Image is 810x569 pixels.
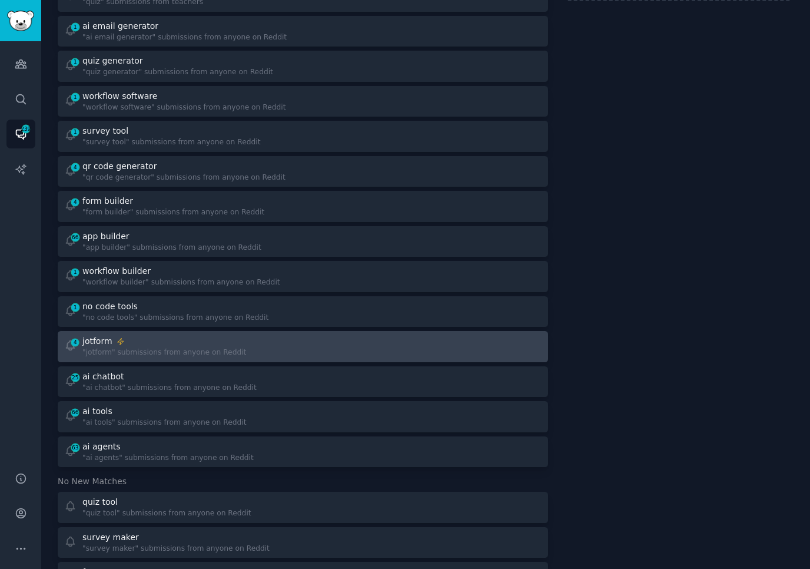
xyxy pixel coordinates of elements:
[58,492,548,523] a: quiz tool"quiz tool" submissions from anyone on Reddit
[70,93,81,101] span: 1
[70,198,81,206] span: 4
[82,207,264,218] div: "form builder" submissions from anyone on Reddit
[82,125,128,137] div: survey tool
[70,268,81,276] span: 1
[82,243,261,253] div: "app builder" submissions from anyone on Reddit
[58,16,548,47] a: 1ai email generator"ai email generator" submissions from anyone on Reddit
[70,373,81,382] span: 25
[70,128,81,136] span: 1
[70,338,81,346] span: 4
[21,125,31,133] span: 239
[82,173,286,183] div: "qr code generator" submissions from anyone on Reddit
[82,508,251,519] div: "quiz tool" submissions from anyone on Reddit
[82,370,124,383] div: ai chatbot
[58,156,548,187] a: 4qr code generator"qr code generator" submissions from anyone on Reddit
[58,296,548,327] a: 1no code tools"no code tools" submissions from anyone on Reddit
[82,348,246,358] div: "jotform" submissions from anyone on Reddit
[58,475,127,488] span: No New Matches
[70,163,81,171] span: 4
[70,23,81,31] span: 1
[82,230,130,243] div: app builder
[58,436,548,468] a: 63ai agents"ai agents" submissions from anyone on Reddit
[82,137,260,148] div: "survey tool" submissions from anyone on Reddit
[82,300,138,313] div: no code tools
[58,331,548,362] a: 4jotform"jotform" submissions from anyone on Reddit
[82,544,270,554] div: "survey maker" submissions from anyone on Reddit
[82,265,151,277] div: workflow builder
[58,191,548,222] a: 4form builder"form builder" submissions from anyone on Reddit
[58,86,548,117] a: 1workflow software"workflow software" submissions from anyone on Reddit
[7,11,34,31] img: GummySearch logo
[82,441,121,453] div: ai agents
[70,408,81,416] span: 66
[82,335,112,348] div: jotform
[82,277,280,288] div: "workflow builder" submissions from anyone on Reddit
[6,120,35,148] a: 239
[70,233,81,242] span: 66
[82,453,254,464] div: "ai agents" submissions from anyone on Reddit
[58,261,548,292] a: 1workflow builder"workflow builder" submissions from anyone on Reddit
[82,418,247,428] div: "ai tools" submissions from anyone on Reddit
[58,51,548,82] a: 1quiz generator"quiz generator" submissions from anyone on Reddit
[58,366,548,398] a: 25ai chatbot"ai chatbot" submissions from anyone on Reddit
[70,58,81,66] span: 1
[82,313,268,323] div: "no code tools" submissions from anyone on Reddit
[82,496,118,508] div: quiz tool
[82,195,133,207] div: form builder
[70,444,81,452] span: 63
[58,121,548,152] a: 1survey tool"survey tool" submissions from anyone on Reddit
[82,383,257,393] div: "ai chatbot" submissions from anyone on Reddit
[82,32,287,43] div: "ai email generator" submissions from anyone on Reddit
[70,303,81,312] span: 1
[58,527,548,558] a: survey maker"survey maker" submissions from anyone on Reddit
[82,55,143,67] div: quiz generator
[82,531,139,544] div: survey maker
[82,160,157,173] div: qr code generator
[82,405,112,418] div: ai tools
[58,401,548,432] a: 66ai tools"ai tools" submissions from anyone on Reddit
[82,102,286,113] div: "workflow software" submissions from anyone on Reddit
[82,20,158,32] div: ai email generator
[82,67,273,78] div: "quiz generator" submissions from anyone on Reddit
[82,90,157,102] div: workflow software
[58,226,548,257] a: 66app builder"app builder" submissions from anyone on Reddit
